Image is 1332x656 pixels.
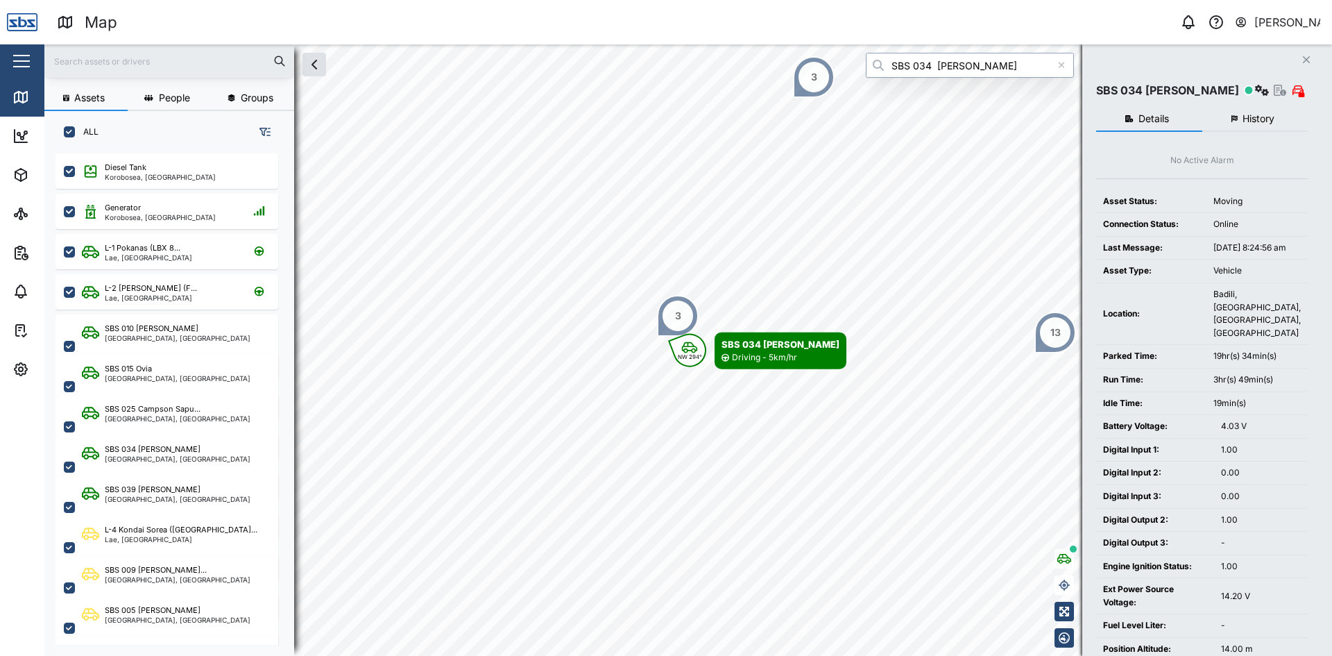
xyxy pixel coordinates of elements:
[105,283,197,294] div: L-2 [PERSON_NAME] (F...
[1213,373,1301,387] div: 3hr(s) 49min(s)
[1221,537,1301,550] div: -
[1103,466,1207,480] div: Digital Input 2:
[105,415,250,422] div: [GEOGRAPHIC_DATA], [GEOGRAPHIC_DATA]
[36,128,99,144] div: Dashboard
[1221,514,1301,527] div: 1.00
[105,484,200,496] div: SBS 039 [PERSON_NAME]
[657,295,699,337] div: Map marker
[1221,643,1301,656] div: 14.00 m
[673,333,846,369] div: Map marker
[1096,82,1239,99] div: SBS 034 [PERSON_NAME]
[55,149,293,645] div: grid
[44,44,1332,656] canvas: Map
[36,323,74,338] div: Tasks
[36,245,83,260] div: Reports
[1213,242,1301,255] div: [DATE] 8:24:56 am
[1213,218,1301,231] div: Online
[105,455,250,462] div: [GEOGRAPHIC_DATA], [GEOGRAPHIC_DATA]
[75,126,99,137] label: ALL
[7,7,37,37] img: Main Logo
[105,536,257,543] div: Lae, [GEOGRAPHIC_DATA]
[1103,444,1207,457] div: Digital Input 1:
[105,162,146,174] div: Diesel Tank
[1103,643,1207,656] div: Position Altitude:
[105,496,250,503] div: [GEOGRAPHIC_DATA], [GEOGRAPHIC_DATA]
[1103,195,1199,208] div: Asset Status:
[793,56,835,98] div: Map marker
[1103,218,1199,231] div: Connection Status:
[105,335,250,342] div: [GEOGRAPHIC_DATA], [GEOGRAPHIC_DATA]
[1213,397,1301,410] div: 19min(s)
[53,51,286,72] input: Search assets or drivers
[1221,490,1301,503] div: 0.00
[1254,14,1321,31] div: [PERSON_NAME]
[1103,397,1199,410] div: Idle Time:
[105,375,250,382] div: [GEOGRAPHIC_DATA], [GEOGRAPHIC_DATA]
[105,363,152,375] div: SBS 015 Ovia
[1103,308,1199,321] div: Location:
[105,214,216,221] div: Korobosea, [GEOGRAPHIC_DATA]
[36,362,85,377] div: Settings
[105,403,200,415] div: SBS 025 Campson Sapu...
[1103,373,1199,387] div: Run Time:
[1221,619,1301,632] div: -
[105,202,141,214] div: Generator
[1243,114,1274,124] span: History
[1234,12,1321,32] button: [PERSON_NAME]
[105,444,200,455] div: SBS 034 [PERSON_NAME]
[1221,420,1301,433] div: 4.03 V
[36,284,79,299] div: Alarms
[1103,583,1207,609] div: Ext Power Source Voltage:
[1103,350,1199,363] div: Parked Time:
[1103,242,1199,255] div: Last Message:
[1213,350,1301,363] div: 19hr(s) 34min(s)
[1050,325,1061,340] div: 13
[1034,312,1076,353] div: Map marker
[1103,619,1207,632] div: Fuel Level Liter:
[105,254,192,261] div: Lae, [GEOGRAPHIC_DATA]
[1103,514,1207,527] div: Digital Output 2:
[74,93,105,103] span: Assets
[866,53,1074,78] input: Search by People, Asset, Geozone or Place
[1221,466,1301,480] div: 0.00
[105,242,180,254] div: L-1 Pokanas (LBX 8...
[241,93,273,103] span: Groups
[1103,264,1199,278] div: Asset Type:
[732,351,797,364] div: Driving - 5km/hr
[105,576,250,583] div: [GEOGRAPHIC_DATA], [GEOGRAPHIC_DATA]
[1221,444,1301,457] div: 1.00
[1103,537,1207,550] div: Digital Output 3:
[811,69,817,85] div: 3
[36,90,67,105] div: Map
[1213,195,1301,208] div: Moving
[1103,490,1207,503] div: Digital Input 3:
[1138,114,1169,124] span: Details
[1221,590,1301,603] div: 14.20 V
[105,616,250,623] div: [GEOGRAPHIC_DATA], [GEOGRAPHIC_DATA]
[1221,560,1301,573] div: 1.00
[105,323,198,335] div: SBS 010 [PERSON_NAME]
[1170,154,1234,167] div: No Active Alarm
[105,605,200,616] div: SBS 005 [PERSON_NAME]
[1213,288,1301,339] div: Badili, [GEOGRAPHIC_DATA], [GEOGRAPHIC_DATA], [GEOGRAPHIC_DATA]
[721,337,839,351] div: SBS 034 [PERSON_NAME]
[36,167,79,183] div: Assets
[678,354,702,360] div: NW 294°
[159,93,190,103] span: People
[105,174,216,180] div: Korobosea, [GEOGRAPHIC_DATA]
[1103,420,1207,433] div: Battery Voltage:
[85,10,117,35] div: Map
[1103,560,1207,573] div: Engine Ignition Status:
[675,308,681,323] div: 3
[1213,264,1301,278] div: Vehicle
[105,524,257,536] div: L-4 Kondai Sorea ([GEOGRAPHIC_DATA]...
[105,564,207,576] div: SBS 009 [PERSON_NAME]...
[105,294,197,301] div: Lae, [GEOGRAPHIC_DATA]
[36,206,69,221] div: Sites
